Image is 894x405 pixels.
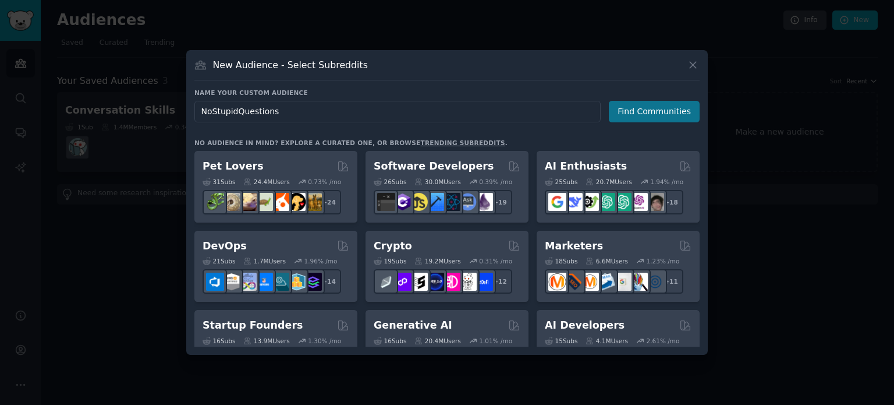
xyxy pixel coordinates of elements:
img: DevOpsLinks [255,273,273,291]
h2: Software Developers [374,159,494,174]
div: 16 Sub s [203,337,235,345]
div: 24.4M Users [243,178,289,186]
img: Emailmarketing [597,273,615,291]
img: leopardgeckos [239,193,257,211]
img: bigseo [565,273,583,291]
div: + 24 [317,190,341,214]
img: software [377,193,395,211]
div: + 14 [317,269,341,294]
h3: New Audience - Select Subreddits [213,59,368,71]
img: iOSProgramming [426,193,444,211]
img: PetAdvice [288,193,306,211]
div: 0.73 % /mo [308,178,341,186]
img: platformengineering [271,273,289,291]
h2: AI Enthusiasts [545,159,627,174]
div: 20.7M Users [586,178,632,186]
img: dogbreed [304,193,322,211]
img: CryptoNews [459,273,477,291]
div: 15 Sub s [545,337,577,345]
img: OnlineMarketing [646,273,664,291]
h2: Pet Lovers [203,159,264,174]
div: + 18 [659,190,683,214]
div: 16 Sub s [374,337,406,345]
div: No audience in mind? Explore a curated one, or browse . [194,139,508,147]
div: 2.61 % /mo [647,337,680,345]
img: ballpython [222,193,240,211]
img: AskComputerScience [459,193,477,211]
img: ethfinance [377,273,395,291]
img: AItoolsCatalog [581,193,599,211]
h2: Marketers [545,239,603,253]
div: + 19 [488,190,512,214]
div: 1.7M Users [243,257,286,265]
div: 18 Sub s [545,257,577,265]
img: herpetology [206,193,224,211]
a: trending subreddits [420,139,505,146]
img: turtle [255,193,273,211]
img: Docker_DevOps [239,273,257,291]
img: csharp [393,193,411,211]
img: googleads [613,273,632,291]
h2: Startup Founders [203,318,303,333]
div: 25 Sub s [545,178,577,186]
img: 0xPolygon [393,273,411,291]
img: ethstaker [410,273,428,291]
img: AWS_Certified_Experts [222,273,240,291]
img: web3 [426,273,444,291]
img: DeepSeek [565,193,583,211]
img: PlatformEngineers [304,273,322,291]
img: OpenAIDev [630,193,648,211]
img: chatgpt_prompts_ [613,193,632,211]
img: reactnative [442,193,460,211]
img: chatgpt_promptDesign [597,193,615,211]
div: 30.0M Users [414,178,460,186]
img: AskMarketing [581,273,599,291]
img: content_marketing [548,273,566,291]
img: aws_cdk [288,273,306,291]
div: 1.94 % /mo [650,178,683,186]
img: MarketingResearch [630,273,648,291]
div: 1.30 % /mo [308,337,341,345]
div: 26 Sub s [374,178,406,186]
h2: AI Developers [545,318,625,333]
img: azuredevops [206,273,224,291]
div: + 11 [659,269,683,294]
div: 6.6M Users [586,257,628,265]
img: GoogleGeminiAI [548,193,566,211]
div: 4.1M Users [586,337,628,345]
div: 21 Sub s [203,257,235,265]
div: 0.39 % /mo [479,178,512,186]
div: 13.9M Users [243,337,289,345]
div: + 12 [488,269,512,294]
div: 20.4M Users [414,337,460,345]
h2: Generative AI [374,318,452,333]
h3: Name your custom audience [194,89,700,97]
div: 31 Sub s [203,178,235,186]
img: defiblockchain [442,273,460,291]
img: cockatiel [271,193,289,211]
img: ArtificalIntelligence [646,193,664,211]
div: 19 Sub s [374,257,406,265]
div: 1.01 % /mo [479,337,512,345]
h2: DevOps [203,239,247,253]
div: 19.2M Users [414,257,460,265]
input: Pick a short name, like "Digital Marketers" or "Movie-Goers" [194,101,601,122]
img: defi_ [475,273,493,291]
img: learnjavascript [410,193,428,211]
div: 1.96 % /mo [304,257,338,265]
h2: Crypto [374,239,412,253]
img: elixir [475,193,493,211]
div: 0.31 % /mo [479,257,512,265]
div: 1.23 % /mo [647,257,680,265]
button: Find Communities [609,101,700,122]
